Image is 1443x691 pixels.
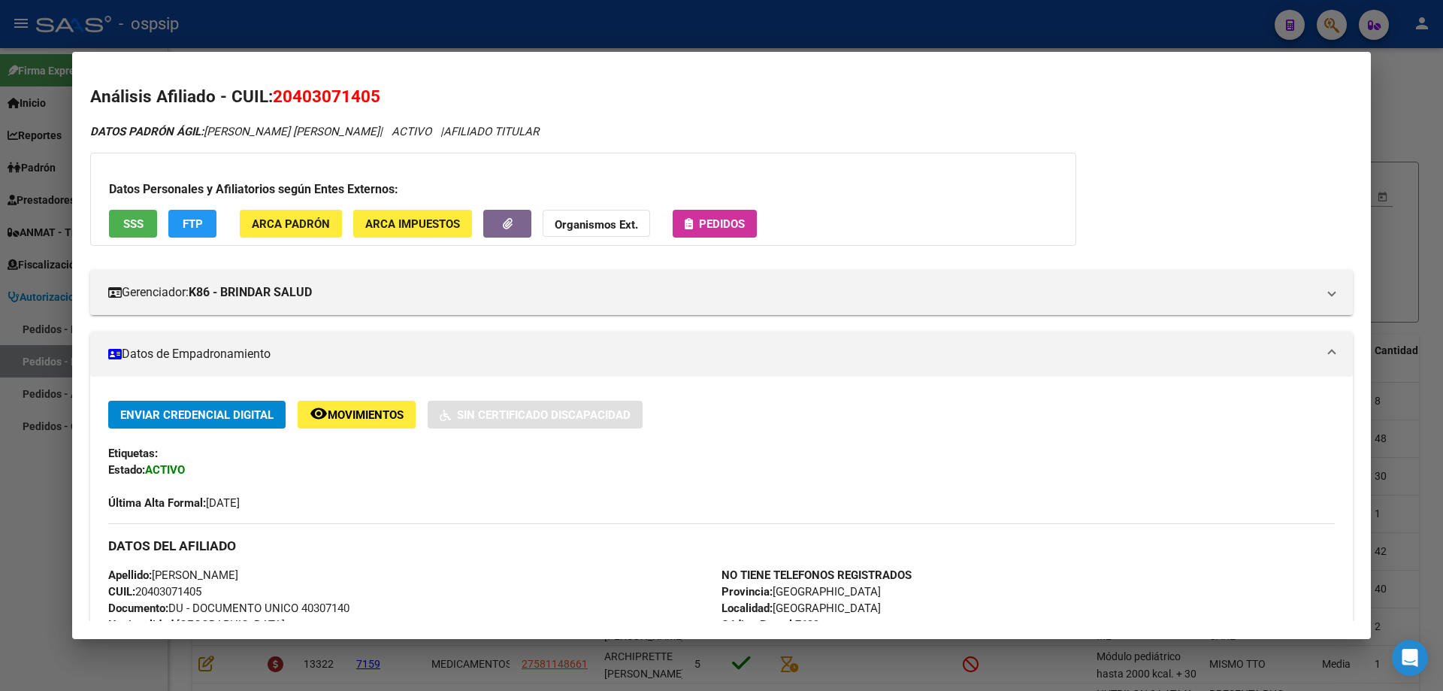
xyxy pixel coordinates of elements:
[90,84,1353,110] h2: Análisis Afiliado - CUIL:
[721,602,773,615] strong: Localidad:
[721,618,795,632] strong: Código Postal:
[189,283,312,302] strong: K86 - BRINDAR SALUD
[365,217,460,231] span: ARCA Impuestos
[108,602,168,615] strong: Documento:
[273,86,380,106] span: 20403071405
[353,210,472,238] button: ARCA Impuestos
[721,585,773,599] strong: Provincia:
[721,618,819,632] span: 7600
[699,217,745,231] span: Pedidos
[90,125,204,138] strong: DATOS PADRÓN ÁGIL:
[673,210,757,238] button: Pedidos
[721,602,881,615] span: [GEOGRAPHIC_DATA]
[108,585,201,599] span: 20403071405
[543,210,650,238] button: Organismos Ext.
[108,496,206,510] strong: Última Alta Formal:
[108,538,1335,554] h3: DATOS DEL AFILIADO
[123,217,144,231] span: SSS
[120,408,274,422] span: Enviar Credencial Digital
[108,585,135,599] strong: CUIL:
[183,217,203,231] span: FTP
[108,345,1317,363] mat-panel-title: Datos de Empadronamiento
[109,180,1057,199] h3: Datos Personales y Afiliatorios según Entes Externos:
[108,447,158,460] strong: Etiquetas:
[240,210,342,238] button: ARCA Padrón
[108,602,349,615] span: DU - DOCUMENTO UNICO 40307140
[328,408,404,422] span: Movimientos
[108,496,240,510] span: [DATE]
[108,401,286,429] button: Enviar Credencial Digital
[252,217,330,231] span: ARCA Padrón
[109,210,157,238] button: SSS
[721,568,912,582] strong: NO TIENE TELEFONOS REGISTRADOS
[443,125,539,138] span: AFILIADO TITULAR
[721,585,881,599] span: [GEOGRAPHIC_DATA]
[298,401,416,429] button: Movimientos
[1392,640,1428,676] div: Open Intercom Messenger
[90,332,1353,377] mat-expansion-panel-header: Datos de Empadronamiento
[90,270,1353,315] mat-expansion-panel-header: Gerenciador:K86 - BRINDAR SALUD
[108,568,152,582] strong: Apellido:
[90,125,539,138] i: | ACTIVO |
[457,408,631,422] span: Sin Certificado Discapacidad
[108,463,145,477] strong: Estado:
[555,218,638,232] strong: Organismos Ext.
[428,401,643,429] button: Sin Certificado Discapacidad
[310,405,328,423] mat-icon: remove_red_eye
[108,283,1317,302] mat-panel-title: Gerenciador:
[168,210,216,238] button: FTP
[90,125,380,138] span: [PERSON_NAME] [PERSON_NAME]
[108,618,285,632] span: [GEOGRAPHIC_DATA]
[145,463,185,477] strong: ACTIVO
[108,568,238,582] span: [PERSON_NAME]
[108,618,177,632] strong: Nacionalidad:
